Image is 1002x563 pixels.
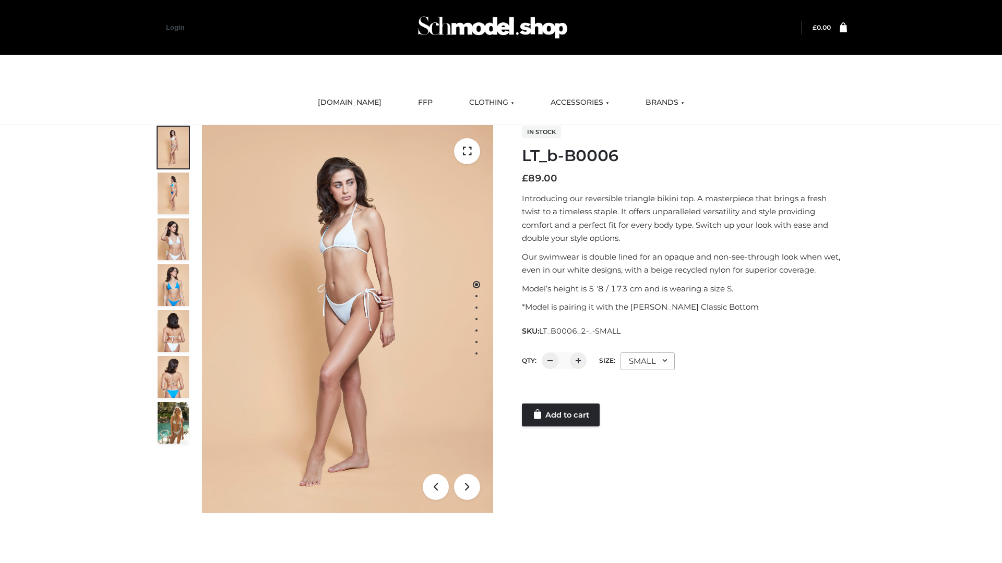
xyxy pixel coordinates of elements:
[158,127,189,168] img: ArielClassicBikiniTop_CloudNine_AzureSky_OW114ECO_1-scaled.jpg
[522,126,561,138] span: In stock
[522,173,557,184] bdi: 89.00
[522,403,600,426] a: Add to cart
[522,173,528,184] span: £
[158,402,189,444] img: Arieltop_CloudNine_AzureSky2.jpg
[522,146,847,165] h1: LT_b-B0006
[539,326,621,336] span: LT_B0006_2-_-SMALL
[202,125,493,513] img: ArielClassicBikiniTop_CloudNine_AzureSky_OW114ECO_1
[461,91,522,114] a: CLOTHING
[522,325,622,337] span: SKU:
[522,192,847,245] p: Introducing our reversible triangle bikini top. A masterpiece that brings a fresh twist to a time...
[158,218,189,260] img: ArielClassicBikiniTop_CloudNine_AzureSky_OW114ECO_3-scaled.jpg
[414,7,571,48] img: Schmodel Admin 964
[813,23,831,31] a: £0.00
[522,357,536,364] label: QTY:
[522,250,847,277] p: Our swimwear is double lined for an opaque and non-see-through look when wet, even in our white d...
[158,310,189,352] img: ArielClassicBikiniTop_CloudNine_AzureSky_OW114ECO_7-scaled.jpg
[310,91,389,114] a: [DOMAIN_NAME]
[621,352,675,370] div: SMALL
[410,91,440,114] a: FFP
[166,23,184,31] a: Login
[599,357,615,364] label: Size:
[522,282,847,296] p: Model’s height is 5 ‘8 / 173 cm and is wearing a size S.
[638,91,692,114] a: BRANDS
[158,264,189,306] img: ArielClassicBikiniTop_CloudNine_AzureSky_OW114ECO_4-scaled.jpg
[543,91,617,114] a: ACCESSORIES
[813,23,831,31] bdi: 0.00
[158,356,189,398] img: ArielClassicBikiniTop_CloudNine_AzureSky_OW114ECO_8-scaled.jpg
[813,23,817,31] span: £
[158,173,189,214] img: ArielClassicBikiniTop_CloudNine_AzureSky_OW114ECO_2-scaled.jpg
[522,300,847,314] p: *Model is pairing it with the [PERSON_NAME] Classic Bottom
